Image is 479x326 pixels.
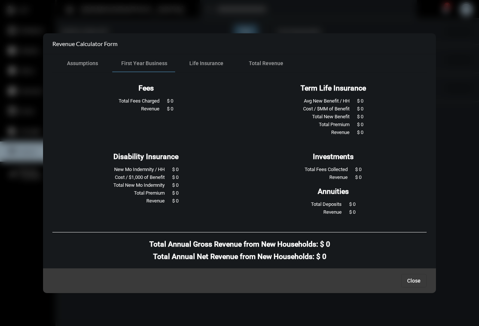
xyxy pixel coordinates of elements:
[146,198,165,204] p: Revenue
[349,201,356,207] p: $ 0
[172,174,179,180] p: $ 0
[311,201,342,207] p: Total Deposits
[249,60,283,66] span: Total Revenue
[312,114,350,119] p: Total New Benefit
[329,174,348,180] p: Revenue
[355,174,361,180] p: $ 0
[115,174,165,180] p: Cost / $1,000 of Benefit
[172,182,179,188] p: $ 0
[331,130,350,135] p: Revenue
[52,152,239,161] h2: Disability Insurance
[189,60,223,66] span: Life Insurance
[167,98,173,104] p: $ 0
[304,98,350,104] p: Avg New Benefit / HH
[357,122,363,127] p: $ 0
[401,274,427,287] button: Close
[141,106,159,112] p: Revenue
[172,198,179,204] p: $ 0
[319,122,350,127] p: Total Premium
[239,187,427,196] h2: Annuities
[52,252,427,261] h2: Total Annual Net Revenue from New Households: $ 0
[113,182,165,188] p: Total New Mo Indemnity
[172,190,179,196] p: $ 0
[305,167,348,172] p: Total Fees Collected
[357,106,363,112] p: $ 0
[114,167,165,172] p: New Mo Indemnity / HH
[355,167,361,172] p: $ 0
[67,60,98,66] span: Assumptions
[357,98,363,104] p: $ 0
[134,190,165,196] p: Total Premium
[239,152,427,161] h2: Investments
[323,209,342,215] p: Revenue
[119,98,159,104] p: Total Fees Charged
[121,60,167,66] span: First Year Business
[357,114,363,119] p: $ 0
[357,130,363,135] p: $ 0
[52,240,427,249] h2: Total Annual Gross Revenue from New Households: $ 0
[239,84,427,92] h2: Term Life Insurance
[303,106,350,112] p: Cost / $MM of Benefit
[52,84,239,92] h2: Fees
[172,167,179,172] p: $ 0
[407,278,421,284] span: Close
[349,209,356,215] p: $ 0
[52,40,118,47] h2: Revenue Calculator Form
[167,106,173,112] p: $ 0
